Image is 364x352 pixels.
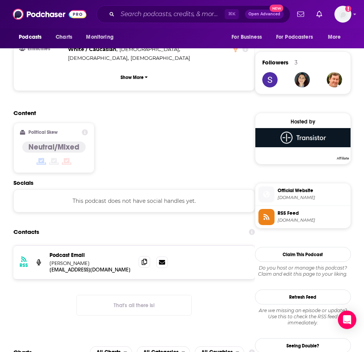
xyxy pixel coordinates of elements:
span: Do you host or manage this podcast? [255,265,351,271]
button: open menu [323,30,351,44]
div: Hosted by [255,118,351,125]
button: Refresh Feed [255,289,351,304]
span: ⌘ K [225,9,239,19]
span: For Business [232,32,262,43]
span: [DEMOGRAPHIC_DATA] [119,46,179,52]
button: Show profile menu [334,6,351,23]
span: , [119,45,180,54]
p: Show More [121,75,144,80]
button: open menu [271,30,324,44]
span: White / Caucasian [68,46,116,52]
a: Charts [51,30,77,44]
div: Open Intercom Messenger [338,311,356,329]
a: Transistor [255,128,351,160]
img: User Profile [334,6,351,23]
span: Monitoring [86,32,113,43]
a: Show notifications dropdown [313,8,325,21]
div: Are we missing an episode or update? Use this to check the RSS feed immediately. [255,308,351,326]
img: JeffPR [327,72,342,87]
span: retailtouchpoints.com [278,195,347,201]
img: Transistor [255,128,351,147]
h2: Socials [13,179,255,186]
h4: Neutral/Mixed [28,142,79,152]
button: open menu [13,30,51,44]
p: [EMAIL_ADDRESS][DOMAIN_NAME] [50,266,132,273]
span: RSS Feed [278,210,347,217]
p: Podcast Email [50,252,132,258]
span: Open Advanced [248,12,280,16]
span: Charts [56,32,72,43]
h3: Ethnicities [20,46,65,51]
span: feeds.transistor.fm [278,217,347,223]
span: New [270,5,283,12]
span: [DEMOGRAPHIC_DATA] [131,55,190,61]
div: Search podcasts, credits, & more... [96,5,290,23]
button: Open AdvancedNew [245,10,284,19]
h2: Political Skew [28,130,58,135]
span: Affiliate [335,156,351,161]
input: Search podcasts, credits, & more... [117,8,225,20]
p: [PERSON_NAME] [50,260,132,266]
a: Show notifications dropdown [294,8,307,21]
h2: Content [13,109,249,117]
a: Official Website[DOMAIN_NAME] [258,186,347,202]
button: Claim This Podcast [255,247,351,262]
div: This podcast does not have social handles yet. [13,189,255,212]
span: Followers [262,59,288,66]
span: Logged in as systemsteam [334,6,351,23]
button: open menu [226,30,271,44]
span: Podcasts [19,32,41,43]
img: lmparisyan [295,72,310,87]
span: [DEMOGRAPHIC_DATA] [68,55,127,61]
span: For Podcasters [276,32,313,43]
button: Show More [20,70,248,84]
div: Claim and edit this page to your liking. [255,265,351,277]
img: Podchaser - Follow, Share and Rate Podcasts [13,7,86,21]
h3: RSS [20,262,28,268]
span: More [328,32,341,43]
h2: Contacts [13,225,39,239]
div: 3 [295,59,298,66]
a: RSS Feed[DOMAIN_NAME] [258,209,347,225]
span: , [68,45,117,54]
button: open menu [81,30,123,44]
svg: Add a profile image [345,6,351,12]
span: , [68,54,129,63]
button: Nothing here. [76,295,192,316]
span: Official Website [278,187,347,194]
img: tallisromney [262,72,278,87]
